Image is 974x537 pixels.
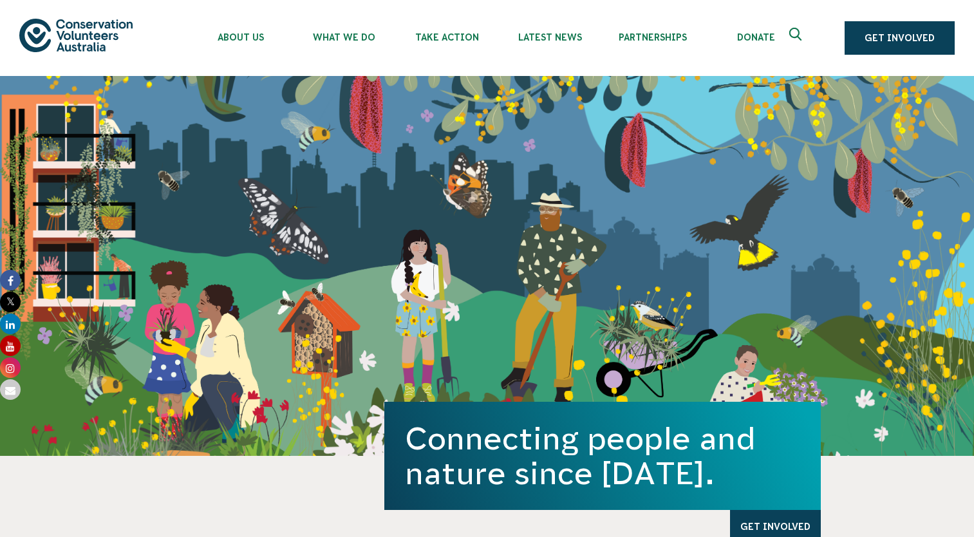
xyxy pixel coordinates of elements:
a: Get Involved [845,21,955,55]
span: Latest News [498,32,601,42]
span: What We Do [292,32,395,42]
span: Take Action [395,32,498,42]
span: Partnerships [601,32,704,42]
img: logo.svg [19,19,133,52]
h1: Connecting people and nature since [DATE]. [405,421,800,491]
span: Expand search box [789,28,805,48]
span: Donate [704,32,807,42]
button: Expand search box Close search box [782,23,812,53]
span: About Us [189,32,292,42]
